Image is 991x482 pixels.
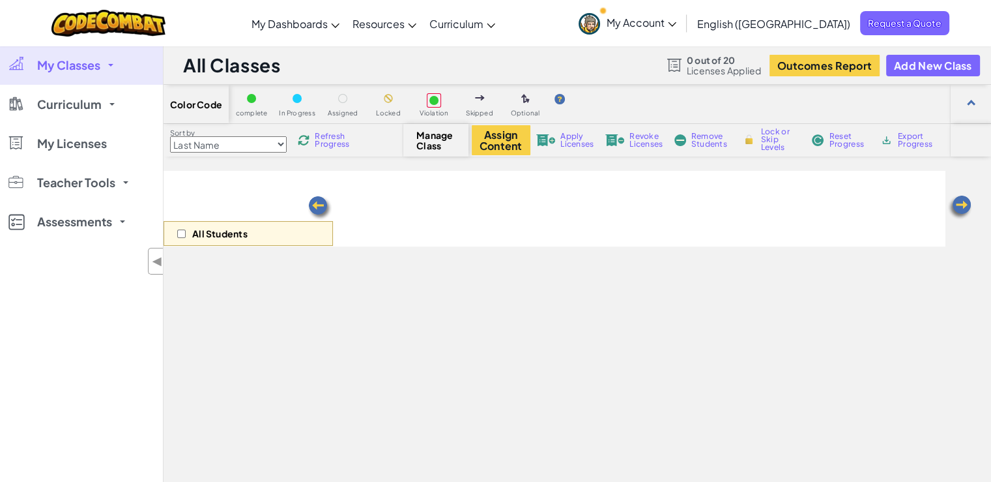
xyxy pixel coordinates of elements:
[691,132,730,148] span: Remove Students
[572,3,683,44] a: My Account
[152,252,163,271] span: ◀
[629,132,663,148] span: Revoke Licenses
[279,110,315,117] span: In Progress
[170,99,222,110] span: Color Code
[472,125,530,155] button: Assign Content
[376,110,400,117] span: Locked
[37,59,100,71] span: My Classes
[761,128,799,151] span: Lock or Skip Levels
[886,55,980,76] button: Add New Class
[687,55,762,65] span: 0 out of 20
[811,134,824,146] img: IconReset.svg
[298,134,309,146] img: IconReload.svg
[554,94,565,104] img: IconHint.svg
[419,110,448,117] span: Violation
[251,17,328,31] span: My Dashboards
[691,6,857,41] a: English ([GEOGRAPHIC_DATA])
[37,98,102,110] span: Curriculum
[346,6,423,41] a: Resources
[192,228,248,239] p: All Students
[860,11,949,35] a: Request a Quote
[429,17,483,31] span: Curriculum
[170,128,287,138] label: Sort by
[475,95,485,100] img: IconSkippedLevel.svg
[423,6,502,41] a: Curriculum
[37,138,107,149] span: My Licenses
[51,10,165,37] img: CodeCombat logo
[245,6,346,41] a: My Dashboards
[607,16,676,29] span: My Account
[37,177,115,188] span: Teacher Tools
[521,94,530,104] img: IconOptionalLevel.svg
[898,132,938,148] span: Export Progress
[947,194,973,220] img: Arrow_Left.png
[536,134,556,146] img: IconLicenseApply.svg
[37,216,112,228] span: Assessments
[880,134,893,146] img: IconArchive.svg
[511,110,540,117] span: Optional
[829,132,869,148] span: Reset Progress
[236,110,268,117] span: complete
[352,17,405,31] span: Resources
[605,134,625,146] img: IconLicenseRevoke.svg
[742,134,756,145] img: IconLock.svg
[466,110,493,117] span: Skipped
[560,132,594,148] span: Apply Licenses
[697,17,850,31] span: English ([GEOGRAPHIC_DATA])
[579,13,600,35] img: avatar
[315,132,355,148] span: Refresh Progress
[328,110,358,117] span: Assigned
[416,130,455,151] span: Manage Class
[307,195,333,221] img: Arrow_Left.png
[769,55,880,76] button: Outcomes Report
[687,65,762,76] span: Licenses Applied
[183,53,280,78] h1: All Classes
[674,134,686,146] img: IconRemoveStudents.svg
